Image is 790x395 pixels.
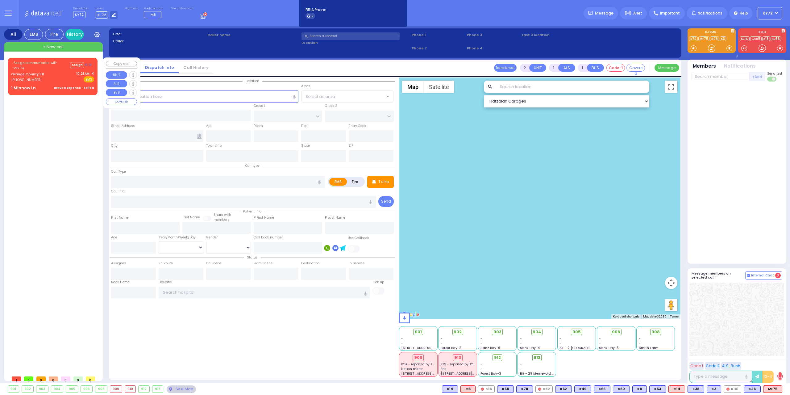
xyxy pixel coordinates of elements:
div: M16 [478,385,495,393]
div: K53 [649,385,666,393]
img: Logo [24,9,65,17]
div: 912 [139,386,149,393]
span: 913 [534,355,540,361]
div: K66 [594,385,610,393]
span: Smith Farm [639,346,659,350]
span: - [520,367,522,371]
span: Send text [767,71,782,76]
span: broken mirror [401,367,423,371]
label: Destination [301,261,320,266]
img: comment-alt.png [747,274,750,277]
span: - [639,336,641,341]
span: [STREET_ADDRESS][PERSON_NAME] [401,371,459,376]
button: ALS [106,80,127,87]
div: M14 [668,385,685,393]
label: Assigned [111,261,126,266]
span: KY72 [73,11,85,18]
div: See map [167,385,196,393]
div: BLS [497,385,514,393]
span: - [599,336,601,341]
label: Caller: [113,39,205,44]
button: Transfer call [494,64,517,72]
div: BLS [516,385,533,393]
span: - [401,341,403,346]
div: 902 [22,386,34,393]
button: ALS-Rush [721,362,741,370]
span: Sanz Bay-6 [480,346,500,350]
label: Turn off text [767,76,777,82]
button: Message [655,64,679,72]
span: 908 [651,329,660,335]
button: COVERED [106,98,137,105]
button: UNIT [106,71,127,79]
label: City [111,143,118,148]
input: Search a contact [301,32,400,40]
label: Room [254,124,263,128]
span: KY9 - reported by KY42 [441,362,477,367]
label: Last Name [182,215,200,220]
a: History [65,29,84,40]
span: - [559,336,561,341]
span: Phone 4 [467,46,520,51]
span: - [599,341,601,346]
label: State [301,143,310,148]
span: [STREET_ADDRESS][PERSON_NAME] [401,346,459,350]
input: Search member [692,72,749,81]
div: K46 [744,385,761,393]
label: Gender [206,235,218,240]
span: 906 [612,329,620,335]
span: Alert [633,11,642,16]
label: Call Type [111,169,126,174]
span: BRIA Phone [306,7,326,13]
img: Google [401,311,421,319]
div: BLS [632,385,647,393]
span: 905 [572,329,581,335]
div: 903 [36,386,48,393]
button: Send [378,196,394,207]
label: From Scene [254,261,272,266]
button: Copy call [106,61,137,67]
span: AT - 2 [GEOGRAPHIC_DATA] [559,346,605,350]
label: Hospital [159,280,172,285]
span: - [520,362,522,367]
label: Cross 2 [325,103,337,108]
label: Night unit [125,7,139,11]
button: Assign [70,62,84,68]
label: Street Address [111,124,135,128]
img: red-radio-icon.svg [538,388,541,391]
button: Notifications [724,63,756,70]
label: In Service [349,261,364,266]
div: K58 [497,385,514,393]
span: Message [595,10,613,16]
div: BLS [688,385,704,393]
div: MF75 [763,385,782,393]
button: Drag Pegman onto the map to open Street View [665,299,677,311]
label: Age [111,235,117,240]
button: Covered [626,64,645,72]
span: - [520,341,522,346]
label: Back Home [111,280,130,285]
span: ✕ [91,71,94,76]
button: Toggle fullscreen view [665,81,677,93]
div: Fire [45,29,64,40]
label: On Scene [206,261,221,266]
span: - [480,367,482,371]
span: flat [441,367,446,371]
div: ALS KJ [460,385,476,393]
span: - [559,341,561,346]
label: En Route [159,261,173,266]
input: Search location [496,81,650,93]
label: Medic on call [144,7,163,11]
a: Call History [179,65,213,70]
div: K38 [688,385,704,393]
a: K18 [762,36,770,41]
label: Apt [206,124,212,128]
label: Entry Code [349,124,366,128]
span: Other building occupants [197,134,202,139]
img: message.svg [588,11,593,15]
label: Call back number [254,235,283,240]
img: red-radio-icon.svg [726,388,730,391]
div: K3 [707,385,721,393]
span: 0 [61,376,70,381]
div: 913 [152,386,163,393]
